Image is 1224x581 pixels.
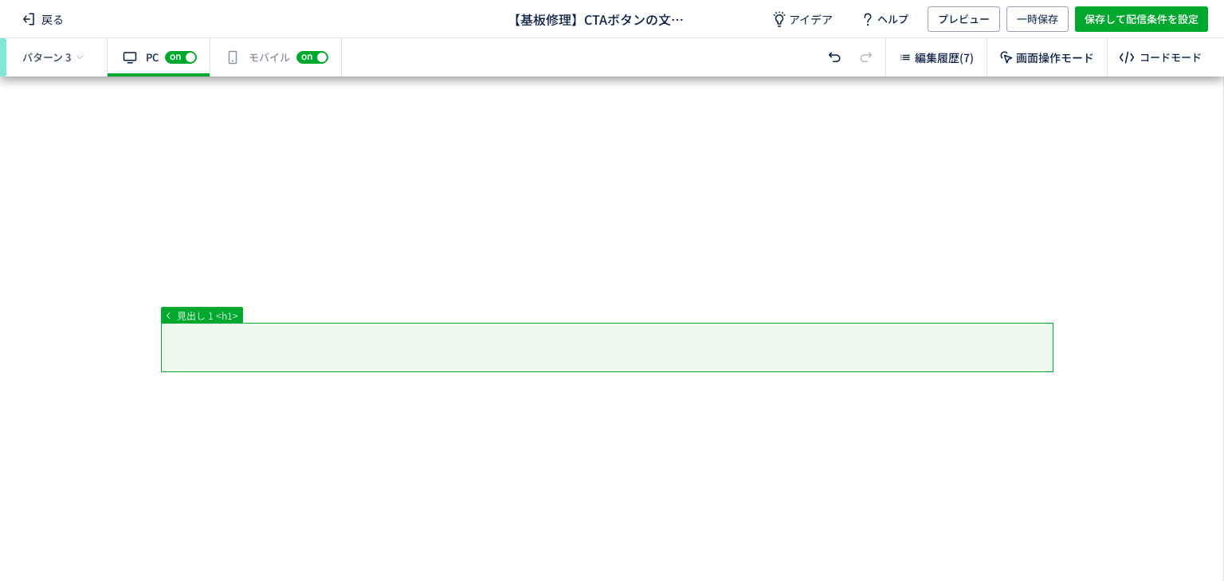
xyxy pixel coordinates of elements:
button: プレビュー [928,6,1000,32]
span: 保存して配信条件を設定 [1085,6,1198,32]
div: コードモード [1140,50,1202,65]
span: 一時保存 [1017,6,1058,32]
span: 【基板修理】CTAボタンの文字サイズの変更 [508,10,695,28]
span: プレビュー [938,6,990,32]
span: アイデア [789,11,833,27]
span: パターン 3 [22,50,71,65]
button: 保存して配信条件を設定 [1075,6,1208,32]
span: 画面操作モード [1016,49,1094,65]
span: 戻る [16,6,70,32]
span: ヘルプ [877,6,908,32]
button: 一時保存 [1006,6,1069,32]
span: on [170,51,181,61]
span: 見出し 1 <h1> [174,308,241,322]
span: on [301,51,312,61]
a: ヘルプ [845,6,921,32]
span: 編集履歴(7) [915,49,974,65]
